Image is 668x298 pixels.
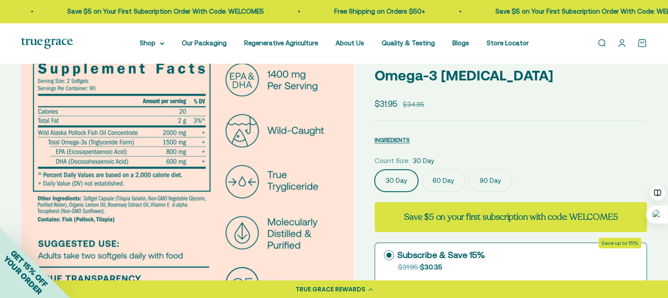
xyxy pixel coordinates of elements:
span: 30 Day [413,156,434,166]
a: Store Locator [487,39,529,47]
p: Omega-3 [MEDICAL_DATA] [375,64,647,87]
span: INGREDIENTS [375,137,410,143]
p: Save $5 on Your First Subscription Order With Code: WELCOME5 [63,6,260,17]
a: Free Shipping on Orders $50+ [330,7,421,15]
compare-at-price: $34.95 [403,99,424,110]
summary: Shop [140,38,164,48]
div: TRUE GRACE REWARDS [296,285,365,294]
a: Regenerative Agriculture [244,39,318,47]
legend: Count Size: [375,156,409,166]
a: Blogs [452,39,469,47]
span: YOUR ORDER [2,254,44,296]
strong: Save $5 on your first subscription with code: WELCOME5 [404,211,617,223]
button: INGREDIENTS [375,134,410,145]
sale-price: $31.95 [375,97,397,110]
a: Our Packaging [182,39,227,47]
a: Quality & Testing [382,39,435,47]
span: GET 15% OFF [9,248,50,289]
a: About Us [336,39,364,47]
